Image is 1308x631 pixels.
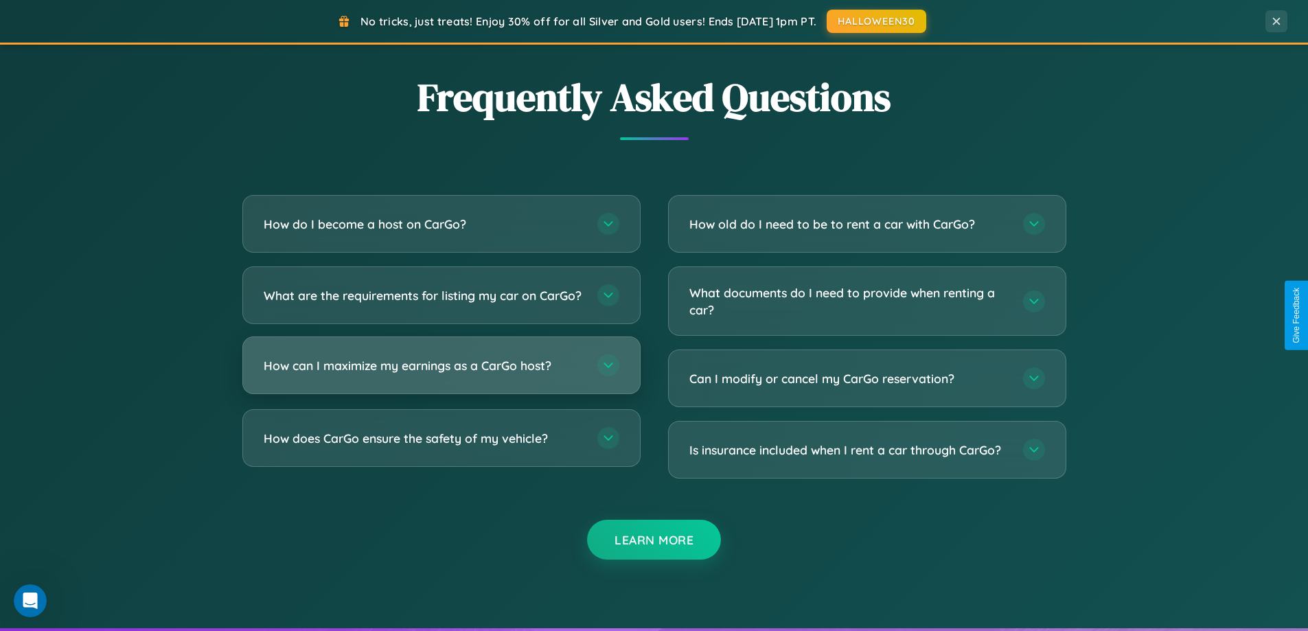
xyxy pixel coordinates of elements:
[689,216,1009,233] h3: How old do I need to be to rent a car with CarGo?
[689,441,1009,459] h3: Is insurance included when I rent a car through CarGo?
[360,14,816,28] span: No tricks, just treats! Enjoy 30% off for all Silver and Gold users! Ends [DATE] 1pm PT.
[264,357,584,374] h3: How can I maximize my earnings as a CarGo host?
[242,71,1066,124] h2: Frequently Asked Questions
[689,370,1009,387] h3: Can I modify or cancel my CarGo reservation?
[587,520,721,560] button: Learn More
[689,284,1009,318] h3: What documents do I need to provide when renting a car?
[264,287,584,304] h3: What are the requirements for listing my car on CarGo?
[14,584,47,617] iframe: Intercom live chat
[1292,288,1301,343] div: Give Feedback
[264,430,584,447] h3: How does CarGo ensure the safety of my vehicle?
[264,216,584,233] h3: How do I become a host on CarGo?
[827,10,926,33] button: HALLOWEEN30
